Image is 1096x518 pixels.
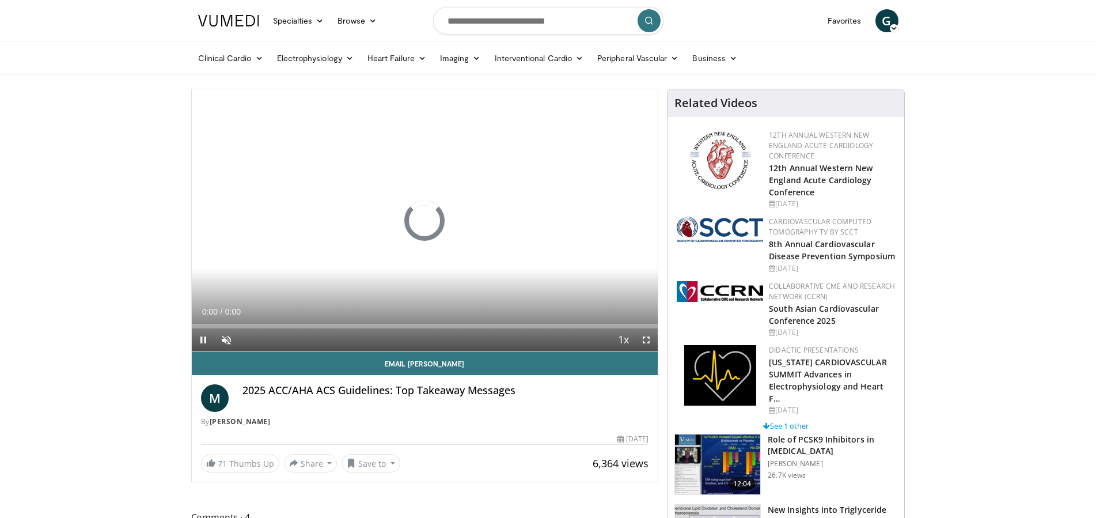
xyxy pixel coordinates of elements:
button: Unmute [215,328,238,351]
button: Playback Rate [612,328,635,351]
button: Fullscreen [635,328,658,351]
button: Save to [342,454,400,472]
div: Progress Bar [192,324,658,328]
a: Electrophysiology [270,47,361,70]
div: [DATE] [769,327,895,338]
a: Imaging [433,47,488,70]
div: [DATE] [769,199,895,209]
div: By [201,417,649,427]
div: Didactic Presentations [769,345,895,356]
a: G [875,9,898,32]
a: Browse [331,9,384,32]
a: Specialties [266,9,331,32]
img: 3346fd73-c5f9-4d1f-bb16-7b1903aae427.150x105_q85_crop-smart_upscale.jpg [675,434,760,494]
span: 6,364 views [593,456,649,470]
input: Search topics, interventions [433,7,663,35]
img: 0954f259-7907-4053-a817-32a96463ecc8.png.150x105_q85_autocrop_double_scale_upscale_version-0.2.png [688,130,752,191]
div: [DATE] [769,263,895,274]
span: 0:00 [202,307,218,316]
span: / [221,307,223,316]
a: 71 Thumbs Up [201,455,279,472]
h4: Related Videos [674,96,757,110]
span: 71 [218,458,227,469]
a: M [201,384,229,412]
a: Heart Failure [361,47,433,70]
a: Collaborative CME and Research Network (CCRN) [769,281,895,301]
a: 12th Annual Western New England Acute Cardiology Conference [769,162,873,198]
a: [US_STATE] CARDIOVASCULAR SUMMIT Advances in Electrophysiology and Heart F… [769,357,887,404]
h4: 2025 ACC/AHA ACS Guidelines: Top Takeaway Messages [242,384,649,397]
img: a04ee3ba-8487-4636-b0fb-5e8d268f3737.png.150x105_q85_autocrop_double_scale_upscale_version-0.2.png [677,281,763,302]
a: 12:04 Role of PCSK9 Inhibitors in [MEDICAL_DATA] [PERSON_NAME] 26.7K views [674,434,897,495]
img: 1860aa7a-ba06-47e3-81a4-3dc728c2b4cf.png.150x105_q85_autocrop_double_scale_upscale_version-0.2.png [684,345,756,406]
a: See 1 other [763,421,809,431]
p: [PERSON_NAME] [768,459,897,468]
span: 0:00 [225,307,241,316]
h3: Role of PCSK9 Inhibitors in [MEDICAL_DATA] [768,434,897,457]
a: South Asian Cardiovascular Conference 2025 [769,303,879,326]
button: Share [284,454,337,472]
a: Business [685,47,744,70]
button: Pause [192,328,215,351]
div: [DATE] [769,405,895,415]
img: VuMedi Logo [198,15,259,27]
a: Interventional Cardio [488,47,591,70]
a: Peripheral Vascular [590,47,685,70]
a: Clinical Cardio [191,47,270,70]
p: 26.7K views [768,471,806,480]
a: Email [PERSON_NAME] [192,352,658,375]
a: [PERSON_NAME] [210,417,271,426]
div: [DATE] [617,434,649,444]
span: 12:04 [729,478,756,490]
img: 51a70120-4f25-49cc-93a4-67582377e75f.png.150x105_q85_autocrop_double_scale_upscale_version-0.2.png [677,217,763,242]
a: Cardiovascular Computed Tomography TV by SCCT [769,217,871,237]
a: 8th Annual Cardiovascular Disease Prevention Symposium [769,239,895,262]
a: Favorites [821,9,869,32]
video-js: Video Player [192,89,658,352]
a: 12th Annual Western New England Acute Cardiology Conference [769,130,873,161]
